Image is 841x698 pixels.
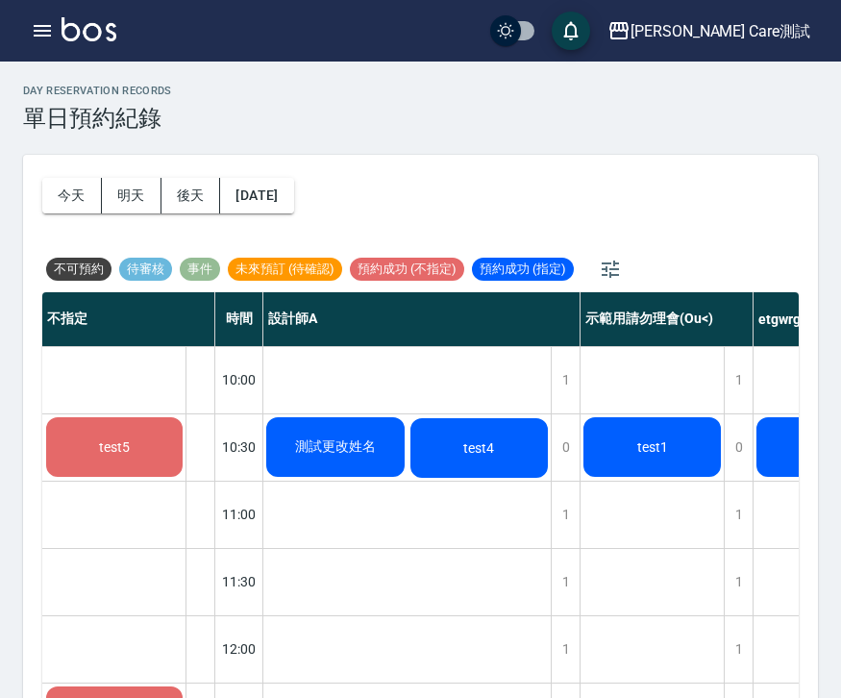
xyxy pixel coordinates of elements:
div: [PERSON_NAME] Care測試 [631,19,810,43]
div: 10:00 [215,346,263,413]
span: 事件 [180,261,220,278]
div: 11:30 [215,548,263,615]
div: 設計師A [263,292,581,346]
span: test5 [95,439,134,455]
h3: 單日預約紀錄 [23,105,172,132]
span: test4 [459,440,498,456]
img: Logo [62,17,116,41]
div: 1 [724,347,753,413]
div: 1 [551,616,580,683]
div: 1 [551,347,580,413]
div: 示範用請勿理會(Ou<) [581,292,754,346]
div: 1 [724,482,753,548]
div: 0 [724,414,753,481]
span: 待審核 [119,261,172,278]
div: 0 [551,414,580,481]
h2: day Reservation records [23,85,172,97]
div: 1 [551,549,580,615]
div: 11:00 [215,481,263,548]
span: test1 [633,439,672,455]
span: 預約成功 (指定) [472,261,574,278]
div: 時間 [215,292,263,346]
button: 今天 [42,178,102,213]
div: 不指定 [42,292,215,346]
span: 測試更改姓名 [291,438,380,456]
span: 未來預訂 (待確認) [228,261,342,278]
button: [DATE] [220,178,293,213]
span: 不可預約 [46,261,111,278]
span: 預約成功 (不指定) [350,261,464,278]
button: 後天 [161,178,221,213]
button: 明天 [102,178,161,213]
button: [PERSON_NAME] Care測試 [600,12,818,51]
div: 1 [551,482,580,548]
button: save [552,12,590,50]
div: 12:00 [215,615,263,683]
div: 10:30 [215,413,263,481]
div: 1 [724,549,753,615]
div: 1 [724,616,753,683]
